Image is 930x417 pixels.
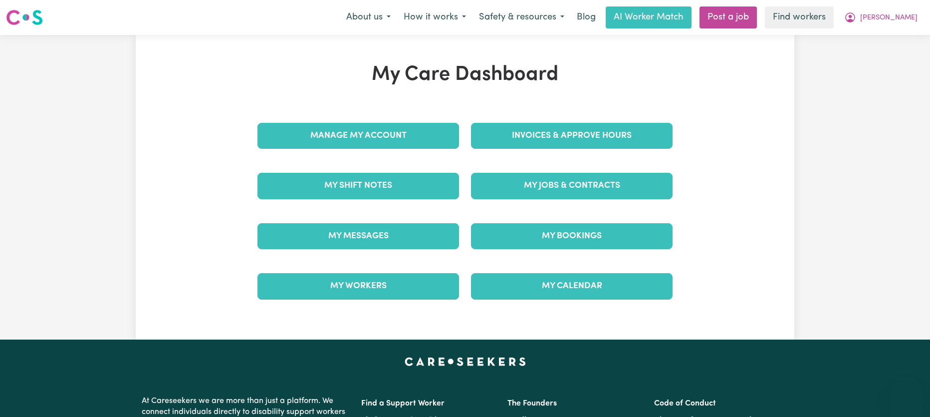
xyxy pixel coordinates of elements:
a: Careseekers home page [405,358,526,366]
a: Post a job [699,6,757,28]
a: Careseekers logo [6,6,43,29]
h1: My Care Dashboard [251,63,679,87]
span: [PERSON_NAME] [860,12,918,23]
a: My Messages [257,223,459,249]
a: My Workers [257,273,459,299]
a: My Shift Notes [257,173,459,199]
a: Blog [571,6,602,28]
a: The Founders [507,400,557,408]
a: My Calendar [471,273,673,299]
a: Invoices & Approve Hours [471,123,673,149]
a: My Jobs & Contracts [471,173,673,199]
a: My Bookings [471,223,673,249]
img: Careseekers logo [6,8,43,26]
a: Code of Conduct [654,400,716,408]
a: Find workers [765,6,834,28]
button: My Account [838,7,924,28]
button: About us [340,7,397,28]
button: Safety & resources [472,7,571,28]
a: Find a Support Worker [361,400,445,408]
button: How it works [397,7,472,28]
a: Manage My Account [257,123,459,149]
a: AI Worker Match [606,6,692,28]
iframe: Button to launch messaging window [890,377,922,409]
